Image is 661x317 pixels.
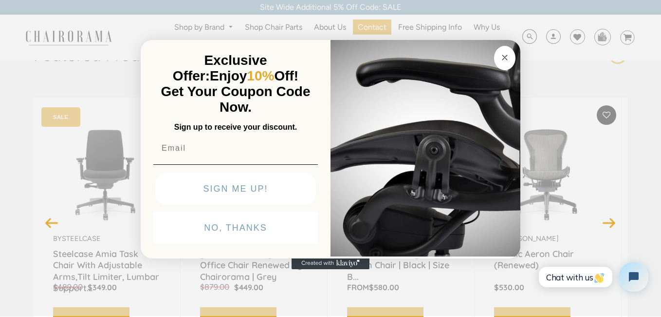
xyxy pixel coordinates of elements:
span: Get Your Coupon Code Now. [161,84,311,115]
input: Email [153,139,318,158]
img: underline [153,164,318,165]
button: Close dialog [494,46,515,70]
button: Next [601,214,618,231]
span: Sign up to receive your discount. [174,123,297,131]
button: SIGN ME UP! [155,173,316,205]
span: 10% [247,68,274,83]
button: Previous [43,214,60,231]
button: NO, THANKS [153,212,318,244]
a: Created with Klaviyo - opens in a new tab [292,258,369,269]
img: 92d77583-a095-41f6-84e7-858462e0427a.jpeg [330,38,520,257]
span: Enjoy Off! [210,68,298,83]
span: Exclusive Offer: [173,53,267,83]
iframe: Tidio Chat [528,254,657,300]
